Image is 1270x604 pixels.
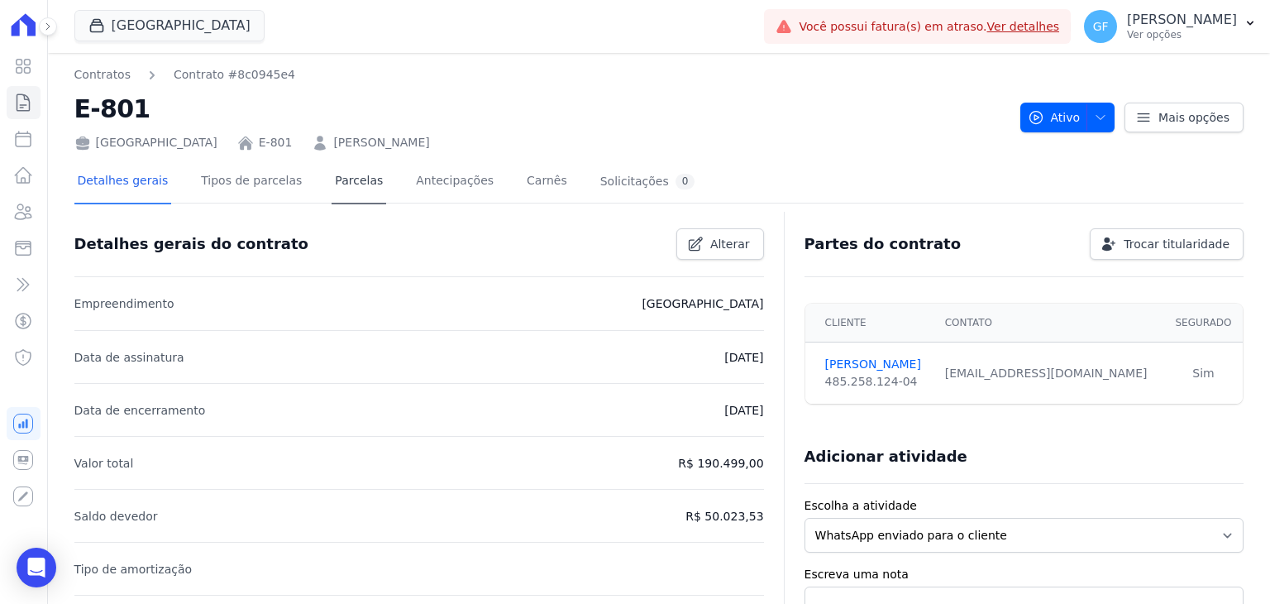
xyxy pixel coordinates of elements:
p: [DATE] [724,348,763,367]
a: Carnês [523,161,571,204]
h2: E-801 [74,90,1007,127]
h3: Adicionar atividade [804,447,967,467]
div: [GEOGRAPHIC_DATA] [74,134,217,151]
h3: Detalhes gerais do contrato [74,234,308,254]
a: Trocar titularidade [1090,228,1244,260]
div: Open Intercom Messenger [17,548,56,587]
nav: Breadcrumb [74,66,295,84]
a: E-801 [259,134,293,151]
p: [GEOGRAPHIC_DATA] [642,294,763,314]
span: Alterar [710,236,750,252]
p: Data de encerramento [74,400,206,420]
span: Ativo [1028,103,1081,132]
p: Ver opções [1127,28,1237,41]
a: [PERSON_NAME] [825,356,925,373]
p: Empreendimento [74,294,174,314]
div: Solicitações [600,174,695,189]
a: Antecipações [413,161,497,204]
label: Escreva uma nota [804,566,1244,583]
a: [PERSON_NAME] [333,134,429,151]
a: Tipos de parcelas [198,161,305,204]
nav: Breadcrumb [74,66,1007,84]
a: Mais opções [1124,103,1244,132]
a: Ver detalhes [987,20,1060,33]
div: 0 [676,174,695,189]
p: Tipo de amortização [74,559,193,579]
p: [DATE] [724,400,763,420]
label: Escolha a atividade [804,497,1244,515]
p: [PERSON_NAME] [1127,12,1237,28]
p: Data de assinatura [74,348,184,367]
span: Trocar titularidade [1124,236,1229,252]
a: Detalhes gerais [74,161,172,204]
h3: Partes do contrato [804,234,962,254]
button: Ativo [1020,103,1115,132]
a: Alterar [676,228,764,260]
th: Segurado [1164,304,1243,343]
div: [EMAIL_ADDRESS][DOMAIN_NAME] [945,365,1154,382]
span: Você possui fatura(s) em atraso. [799,18,1059,36]
a: Contratos [74,66,131,84]
span: Mais opções [1158,109,1229,126]
button: GF [PERSON_NAME] Ver opções [1071,3,1270,50]
p: R$ 190.499,00 [678,453,763,473]
span: GF [1093,21,1109,32]
p: Saldo devedor [74,506,158,526]
a: Contrato #8c0945e4 [174,66,295,84]
th: Cliente [805,304,935,343]
th: Contato [935,304,1164,343]
a: Parcelas [332,161,386,204]
div: 485.258.124-04 [825,373,925,391]
td: Sim [1164,343,1243,405]
button: [GEOGRAPHIC_DATA] [74,10,265,41]
a: Solicitações0 [597,161,699,204]
p: R$ 50.023,53 [685,506,763,526]
p: Valor total [74,453,134,473]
